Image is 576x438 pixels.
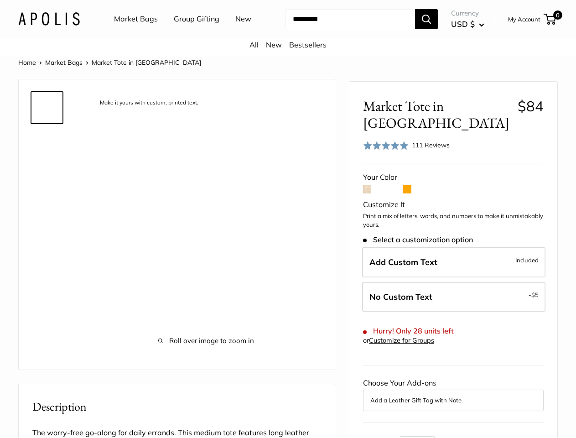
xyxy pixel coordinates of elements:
[363,198,544,212] div: Customize It
[451,7,484,20] span: Currency
[518,97,544,115] span: $84
[363,376,544,411] div: Choose Your Add-ons
[545,14,556,25] a: 0
[95,97,203,109] div: Make it yours with custom, printed text.
[174,12,219,26] a: Group Gifting
[249,40,259,49] a: All
[31,128,63,161] a: Market Tote in Citrus
[266,40,282,49] a: New
[18,12,80,26] img: Apolis
[32,398,321,416] h2: Description
[31,164,63,197] a: description_12.5" wide, 15" high, 5.5" deep; handles: 11" drop
[114,12,158,26] a: Market Bags
[363,171,544,184] div: Your Color
[369,336,434,344] a: Customize for Groups
[31,347,63,380] a: description_Custom printed text with eco-friendly ink.
[363,212,544,229] p: Print a mix of letters, words, and numbers to make it unmistakably yours.
[369,292,432,302] span: No Custom Text
[31,237,63,270] a: Market Tote in Citrus
[31,310,63,343] a: Market Tote in Citrus
[369,257,437,267] span: Add Custom Text
[529,289,539,300] span: -
[531,291,539,298] span: $5
[362,247,545,277] label: Add Custom Text
[235,12,251,26] a: New
[415,9,438,29] button: Search
[363,235,473,244] span: Select a customization option
[92,58,201,67] span: Market Tote in [GEOGRAPHIC_DATA]
[31,274,63,307] a: description_Seal of authenticity printed on the backside of every bag.
[289,40,327,49] a: Bestsellers
[92,334,321,347] span: Roll over image to zoom in
[362,282,545,312] label: Leave Blank
[515,255,539,266] span: Included
[370,395,536,406] button: Add a Leather Gift Tag with Note
[363,98,511,131] span: Market Tote in [GEOGRAPHIC_DATA]
[18,58,36,67] a: Home
[285,9,415,29] input: Search...
[31,91,63,124] a: description_Make it yours with custom, printed text.
[363,334,434,347] div: or
[31,201,63,234] a: Market Tote in Citrus
[451,17,484,31] button: USD $
[45,58,83,67] a: Market Bags
[553,10,562,20] span: 0
[508,14,540,25] a: My Account
[18,57,201,68] nav: Breadcrumb
[412,141,450,149] span: 111 Reviews
[363,327,454,335] span: Hurry! Only 28 units left
[451,19,475,29] span: USD $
